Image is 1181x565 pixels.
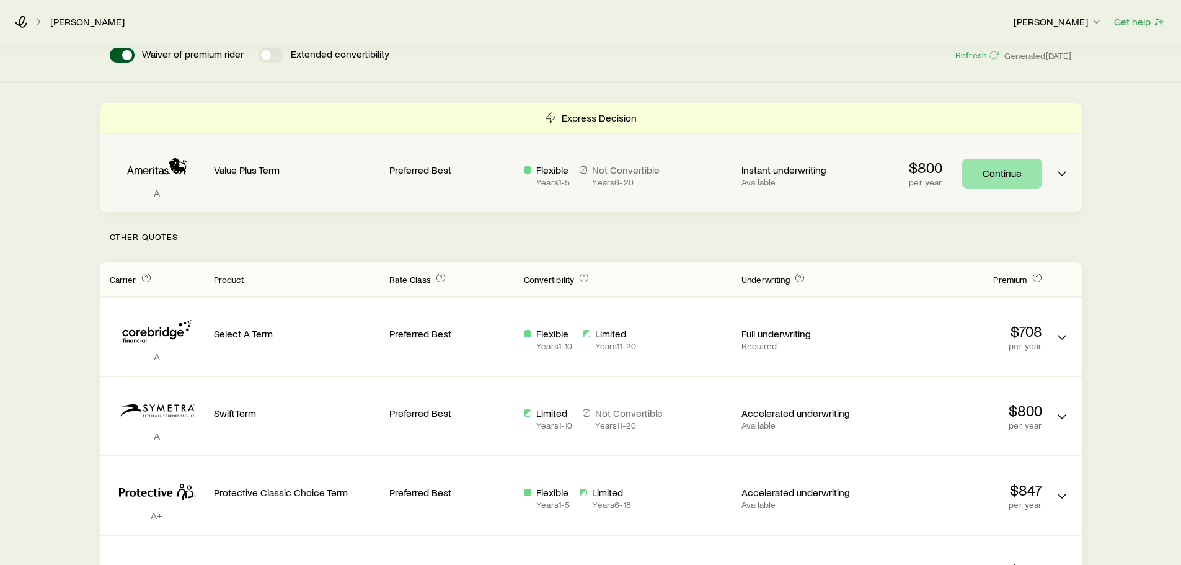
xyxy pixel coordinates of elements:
p: Flexible [536,327,572,340]
p: Required [741,341,866,351]
a: Continue [962,159,1042,189]
span: Product [214,274,244,285]
p: Years 1 - 10 [536,341,572,351]
p: $800 [876,402,1042,419]
p: Preferred Best [389,327,514,340]
p: A [110,350,204,363]
span: Premium [993,274,1027,285]
p: Years 11 - 20 [595,341,637,351]
p: per year [876,341,1042,351]
p: Years 6 - 18 [592,500,630,510]
p: $708 [876,323,1042,340]
button: [PERSON_NAME] [1013,15,1104,30]
span: Carrier [110,274,136,285]
p: Limited [592,486,630,499]
p: Instant underwriting [741,164,866,176]
p: SwiftTerm [214,407,380,419]
p: A [110,430,204,442]
p: per year [876,420,1042,430]
p: per year [876,500,1042,510]
p: Preferred Best [389,486,514,499]
span: Rate Class [389,274,431,285]
p: Available [741,500,866,510]
span: [DATE] [1046,50,1072,61]
p: Years 1 - 5 [536,500,570,510]
p: Years 1 - 10 [536,420,572,430]
span: Generated [1004,50,1071,61]
span: Convertibility [524,274,574,285]
p: Flexible [536,164,570,176]
p: Preferred Best [389,407,514,419]
p: Other Quotes [100,212,1082,262]
p: Limited [595,327,637,340]
p: Years 1 - 5 [536,177,570,187]
p: Limited [536,407,572,419]
p: Flexible [536,486,570,499]
p: Accelerated underwriting [741,486,866,499]
p: Select A Term [214,327,380,340]
p: Accelerated underwriting [741,407,866,419]
p: A [110,187,204,199]
div: Term quotes [100,103,1082,212]
p: Value Plus Term [214,164,380,176]
p: Available [741,177,866,187]
p: Protective Classic Choice Term [214,486,380,499]
p: A+ [110,509,204,522]
p: Express Decision [562,112,637,124]
button: Refresh [955,50,999,61]
p: $847 [876,481,1042,499]
a: [PERSON_NAME] [50,16,125,28]
p: Full underwriting [741,327,866,340]
p: Years 6 - 20 [592,177,660,187]
p: $800 [909,159,942,176]
p: Not Convertible [592,164,660,176]
p: Years 11 - 20 [595,420,663,430]
button: Get help [1113,15,1166,29]
p: per year [909,177,942,187]
p: Not Convertible [595,407,663,419]
p: Waiver of premium rider [142,48,244,63]
p: Available [741,420,866,430]
p: Extended convertibility [291,48,389,63]
p: [PERSON_NAME] [1014,16,1103,28]
p: Preferred Best [389,164,514,176]
span: Underwriting [741,274,790,285]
